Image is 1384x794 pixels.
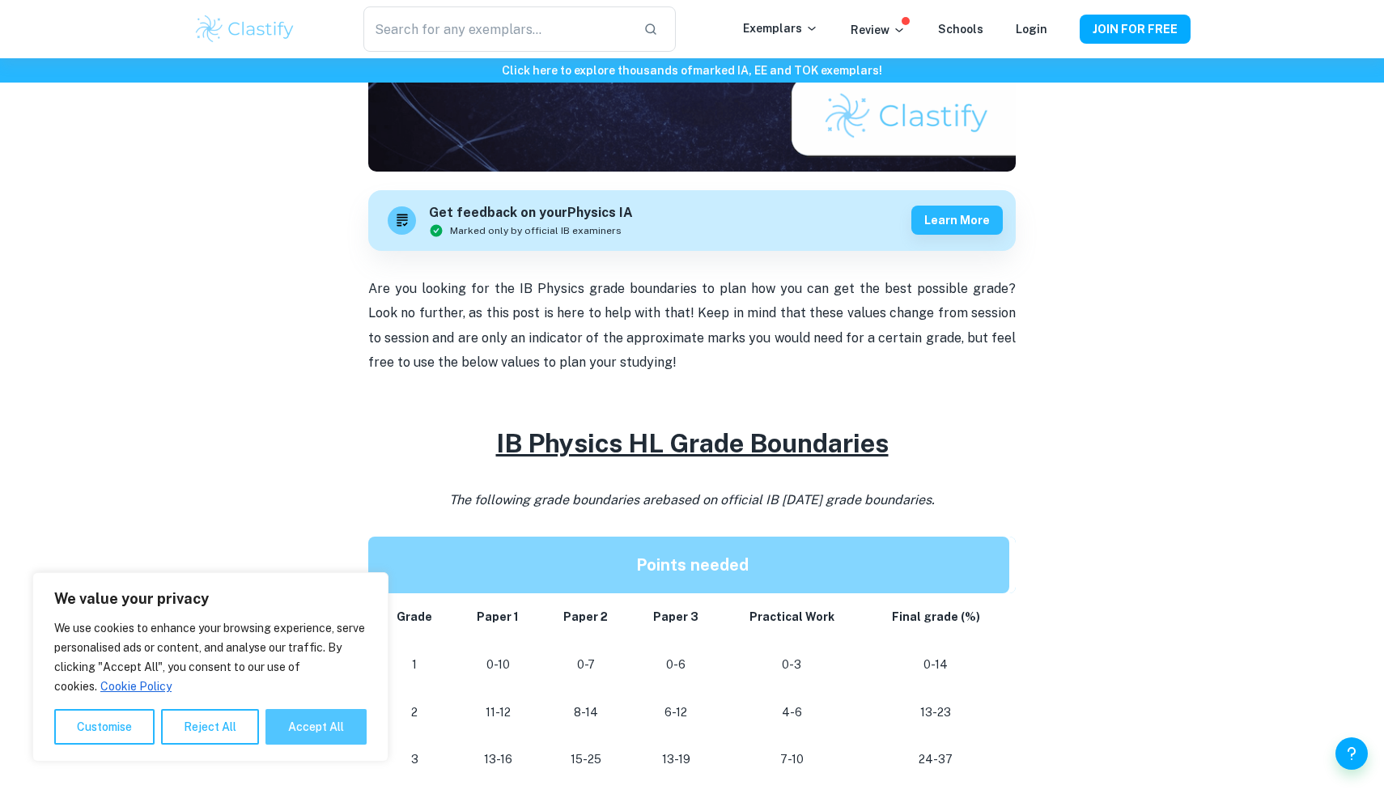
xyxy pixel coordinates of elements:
p: Review [851,21,906,39]
p: 13-16 [468,749,529,771]
a: Login [1016,23,1047,36]
p: 11-12 [468,702,529,724]
strong: Grade [397,610,432,623]
p: 13-23 [875,702,996,724]
a: Cookie Policy [100,679,172,694]
strong: Paper 3 [653,610,698,623]
h6: Get feedback on your Physics IA [429,203,633,223]
p: 2 [388,702,442,724]
div: We value your privacy [32,572,388,762]
p: 0-14 [875,654,996,676]
strong: Paper 1 [477,610,519,623]
p: 6-12 [643,702,708,724]
button: Customise [54,709,155,745]
i: The following grade boundaries are [449,492,935,507]
button: Learn more [911,206,1003,235]
p: Exemplars [743,19,818,37]
input: Search for any exemplars... [363,6,630,52]
img: Clastify logo [193,13,296,45]
p: 0-10 [468,654,529,676]
a: Schools [938,23,983,36]
span: Marked only by official IB examiners [450,223,622,238]
p: 4-6 [734,702,849,724]
p: 3 [388,749,442,771]
p: 0-3 [734,654,849,676]
button: JOIN FOR FREE [1080,15,1191,44]
p: 0-7 [554,654,618,676]
p: 24-37 [875,749,996,771]
strong: Points needed [636,555,749,575]
strong: Paper 2 [563,610,608,623]
p: 15-25 [554,749,618,771]
button: Help and Feedback [1335,737,1368,770]
p: 0-6 [643,654,708,676]
p: 13-19 [643,749,708,771]
strong: Practical Work [749,610,834,623]
strong: Final grade (%) [892,610,980,623]
p: We use cookies to enhance your browsing experience, serve personalised ads or content, and analys... [54,618,367,696]
u: IB Physics HL Grade Boundaries [496,428,889,458]
p: 1 [388,654,442,676]
p: We value your privacy [54,589,367,609]
p: Are you looking for the IB Physics grade boundaries to plan how you can get the best possible gra... [368,277,1016,376]
span: based on official IB [DATE] grade boundaries. [662,492,935,507]
h6: Click here to explore thousands of marked IA, EE and TOK exemplars ! [3,62,1381,79]
button: Accept All [265,709,367,745]
p: 7-10 [734,749,849,771]
p: 8-14 [554,702,618,724]
button: Reject All [161,709,259,745]
a: Get feedback on yourPhysics IAMarked only by official IB examinersLearn more [368,190,1016,251]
